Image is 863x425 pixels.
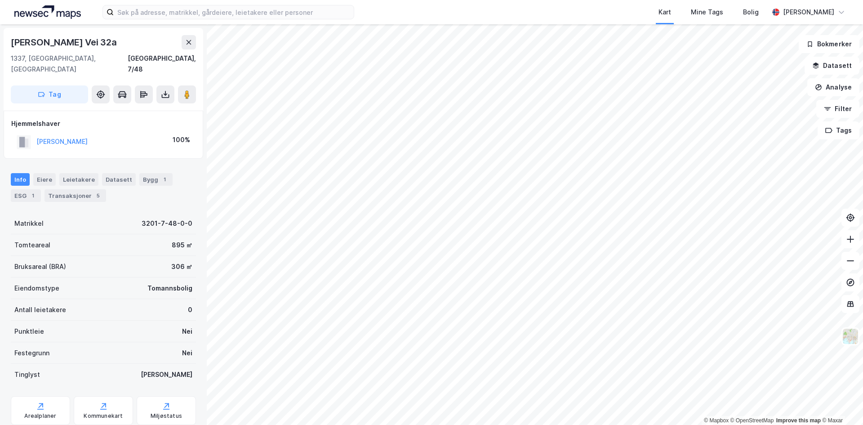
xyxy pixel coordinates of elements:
img: Z [842,328,859,345]
div: Arealplaner [24,412,56,420]
div: 1 [160,175,169,184]
input: Søk på adresse, matrikkel, gårdeiere, leietakere eller personer [114,5,354,19]
div: Kommunekart [84,412,123,420]
div: [PERSON_NAME] Vei 32a [11,35,119,49]
div: Eiendomstype [14,283,59,294]
div: Tomteareal [14,240,50,251]
div: 3201-7-48-0-0 [142,218,192,229]
button: Datasett [805,57,859,75]
a: Improve this map [776,417,821,424]
div: Eiere [33,173,56,186]
div: Nei [182,326,192,337]
div: Festegrunn [14,348,49,358]
div: 895 ㎡ [172,240,192,251]
button: Analyse [807,78,859,96]
div: Tomannsbolig [147,283,192,294]
div: Bolig [743,7,759,18]
div: Miljøstatus [151,412,182,420]
div: Datasett [102,173,136,186]
div: 100% [173,134,190,145]
div: 1337, [GEOGRAPHIC_DATA], [GEOGRAPHIC_DATA] [11,53,128,75]
div: Mine Tags [691,7,723,18]
div: 0 [188,304,192,315]
div: Info [11,173,30,186]
div: Tinglyst [14,369,40,380]
div: [PERSON_NAME] [141,369,192,380]
div: Transaksjoner [44,189,106,202]
a: OpenStreetMap [730,417,774,424]
a: Mapbox [704,417,729,424]
div: 306 ㎡ [171,261,192,272]
div: Kontrollprogram for chat [818,382,863,425]
div: ESG [11,189,41,202]
div: Punktleie [14,326,44,337]
div: 5 [93,191,102,200]
div: 1 [28,191,37,200]
div: [PERSON_NAME] [783,7,834,18]
div: Leietakere [59,173,98,186]
iframe: Chat Widget [818,382,863,425]
div: Nei [182,348,192,358]
button: Tags [818,121,859,139]
div: Bruksareal (BRA) [14,261,66,272]
div: Bygg [139,173,173,186]
div: Matrikkel [14,218,44,229]
div: Kart [658,7,671,18]
div: Hjemmelshaver [11,118,196,129]
div: Antall leietakere [14,304,66,315]
img: logo.a4113a55bc3d86da70a041830d287a7e.svg [14,5,81,19]
button: Bokmerker [799,35,859,53]
button: Filter [816,100,859,118]
div: [GEOGRAPHIC_DATA], 7/48 [128,53,196,75]
button: Tag [11,85,88,103]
